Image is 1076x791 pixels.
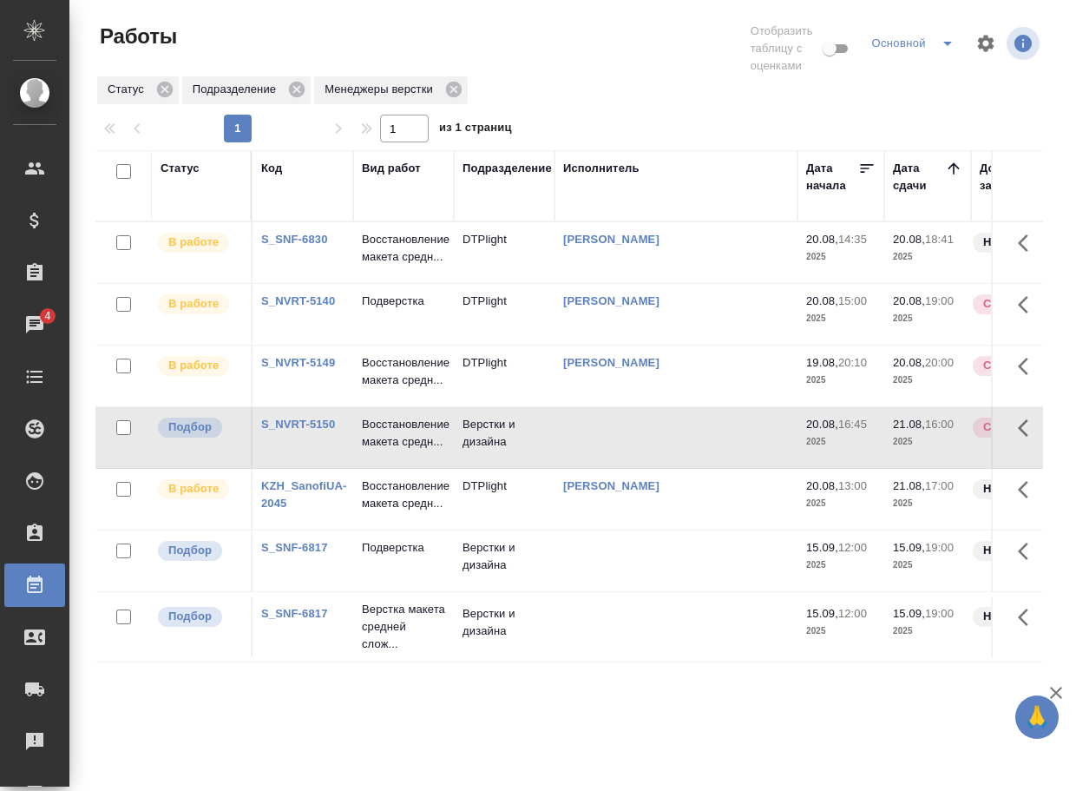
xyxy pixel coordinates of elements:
p: 12:00 [838,541,867,554]
p: 21.08, [893,418,925,431]
p: 2025 [893,623,962,640]
p: Подверстка [362,293,445,310]
p: 19.08, [806,356,838,369]
div: Исполнитель выполняет работу [156,293,242,316]
p: 20:00 [925,356,954,369]
span: Работы [95,23,177,50]
p: 15:00 [838,294,867,307]
p: В работе [168,295,219,313]
p: 2025 [893,557,962,574]
p: 14:35 [838,233,867,246]
p: 2025 [893,310,962,327]
a: [PERSON_NAME] [563,479,659,492]
a: 4 [4,303,65,346]
button: Здесь прячутся важные кнопки [1007,346,1049,387]
p: 13:00 [838,479,867,492]
p: Нормальный [983,542,1058,559]
div: Исполнитель выполняет работу [156,478,242,501]
p: 2025 [806,623,876,640]
p: Подверстка [362,539,445,557]
a: [PERSON_NAME] [563,356,659,369]
span: 🙏 [1022,699,1052,735]
td: DTPlight [454,222,554,283]
p: Верстка макета средней слож... [362,601,445,653]
p: 2025 [893,495,962,512]
p: 20.08, [806,479,838,492]
p: 20.08, [893,356,925,369]
div: Менеджеры верстки [314,76,468,104]
p: 2025 [806,248,876,266]
p: 19:00 [925,607,954,620]
p: 2025 [806,372,876,389]
p: 15.09, [893,607,925,620]
p: 2025 [806,310,876,327]
p: Восстановление макета средн... [362,231,445,266]
div: Статус [161,160,200,177]
button: Здесь прячутся важные кнопки [1007,284,1049,326]
p: 2025 [893,248,962,266]
p: 17:00 [925,479,954,492]
p: 15.09, [806,607,838,620]
p: 20.08, [806,233,838,246]
p: 19:00 [925,541,954,554]
button: Здесь прячутся важные кнопки [1007,597,1049,638]
p: Статус [108,81,150,98]
div: Дата начала [806,160,858,194]
p: Восстановление макета средн... [362,354,445,389]
p: 20.08, [806,418,838,431]
div: Доп. статус заказа [980,160,1071,194]
span: Отобразить таблицу с оценками [751,23,820,75]
a: S_NVRT-5150 [261,418,335,431]
div: Исполнитель выполняет работу [156,354,242,378]
span: из 1 страниц [439,117,512,142]
p: Нормальный [983,608,1058,625]
p: Подбор [168,608,212,625]
p: 15.09, [806,541,838,554]
p: 20.08, [893,233,925,246]
a: S_SNF-6817 [261,607,328,620]
p: Подразделение [193,81,282,98]
p: Подбор [168,542,212,559]
p: 2025 [893,433,962,451]
div: Можно подбирать исполнителей [156,605,242,629]
p: Менеджеры верстки [325,81,439,98]
td: Верстки и дизайна [454,531,554,591]
p: 2025 [806,495,876,512]
div: Можно подбирать исполнителей [156,539,242,563]
p: 20.08, [806,294,838,307]
span: Настроить таблицу [965,23,1007,64]
div: Исполнитель выполняет работу [156,231,242,254]
div: Исполнитель [563,160,640,177]
button: 🙏 [1015,695,1059,739]
p: Срочный [983,357,1035,374]
p: Нормальный [983,234,1058,251]
p: Срочный [983,419,1035,436]
span: 4 [34,307,61,325]
p: 12:00 [838,607,867,620]
div: Вид работ [362,160,421,177]
p: 20.08, [893,294,925,307]
p: 2025 [893,372,962,389]
div: Подразделение [463,160,552,177]
a: S_SNF-6817 [261,541,328,554]
p: 15.09, [893,541,925,554]
p: Нормальный [983,480,1058,498]
a: [PERSON_NAME] [563,294,659,307]
td: DTPlight [454,469,554,530]
a: S_SNF-6830 [261,233,328,246]
div: Дата сдачи [893,160,945,194]
p: 19:00 [925,294,954,307]
p: 2025 [806,433,876,451]
div: Можно подбирать исполнителей [156,416,242,439]
p: 16:00 [925,418,954,431]
a: KZH_SanofiUA-2045 [261,479,347,510]
div: Подразделение [182,76,311,104]
a: S_NVRT-5140 [261,294,335,307]
a: [PERSON_NAME] [563,233,659,246]
p: 16:45 [838,418,867,431]
button: Здесь прячутся важные кнопки [1007,531,1049,572]
button: Здесь прячутся важные кнопки [1007,407,1049,449]
a: S_NVRT-5149 [261,356,335,369]
p: В работе [168,357,219,374]
td: Верстки и дизайна [454,597,554,657]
